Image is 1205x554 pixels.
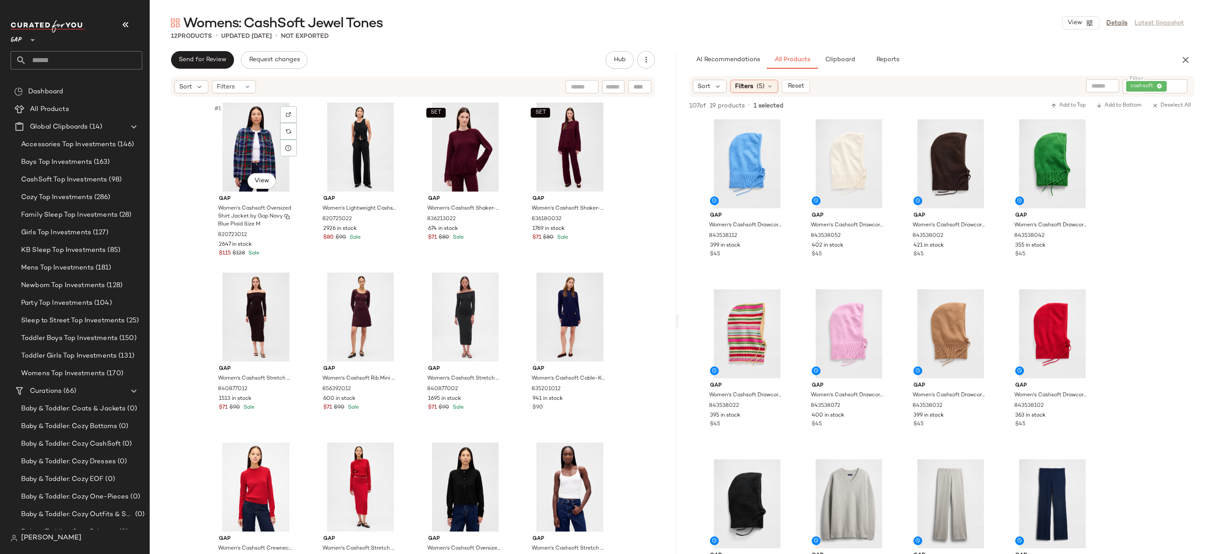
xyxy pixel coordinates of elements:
span: (85) [106,245,120,255]
span: Women's Cashsoft Stretch Midi Skirt by Gap Modern Red Size S [322,545,397,553]
span: [PERSON_NAME] [21,533,81,543]
span: 107 of [689,101,706,111]
span: Women's Cashsoft Stretch Off-Shoulder Midi Sweater Dress by Gap [PERSON_NAME] Size XS [218,375,292,383]
span: (146) [116,140,134,150]
img: cn60504980.jpg [421,443,510,532]
span: Women's Cashsoft Oversized Chunky Cardigan by Gap Black Tall Size L [427,545,502,553]
span: (0) [133,510,144,520]
span: Women's Cashsoft Drawcord Hood by Gap Ivory Beige Frost One Size [811,222,885,229]
span: 856392012 [322,385,351,393]
button: Request changes [241,51,307,69]
span: $45 [710,251,720,259]
span: Women's Cashsoft Oversized Shirt Jacket by Gap Navy Blue Plaid Size M [218,205,292,229]
span: Gap [812,382,886,390]
span: Girls Top Investments [21,228,91,238]
span: $71 [428,404,437,412]
button: Add to Top [1047,100,1089,111]
span: $45 [812,421,822,428]
img: cn60292284.jpg [703,119,791,208]
span: Women's Cashsoft Drawcord Hood by Gap Kola Nut Brown One Size [913,391,987,399]
img: cn60292322.jpg [906,119,995,208]
span: $90 [229,404,240,412]
span: KB Sleep Top Investments [21,245,106,255]
span: #1 [214,104,223,113]
span: $90 [336,234,346,242]
span: Gap [913,212,988,220]
span: Newborn Top Investments [21,281,105,291]
span: $80 [323,234,334,242]
span: Womens: CashSoft Jewel Tones [183,15,383,33]
img: svg%3e [11,535,18,542]
span: Reset [787,83,804,90]
span: Women's Cashsoft Drawcord Hood by Gap Sugar Pink One Size [811,391,885,399]
span: Gap [428,535,503,543]
span: Filters [735,82,753,91]
span: (286) [92,192,111,203]
span: $45 [1015,251,1025,259]
span: (66) [62,386,76,396]
span: Gap [1015,382,1090,390]
span: Women's Cashsoft Rib Mini Sweater Dress by Gap Burgundy Bordeaux Size XS [322,375,397,383]
span: Toddler Boys Top Investments [21,333,118,343]
img: cn60441620.jpg [212,443,300,532]
span: $115 [219,250,231,258]
span: Baby & Toddler: Cozy Outfits & Sets [21,510,133,520]
span: 400 in stock [812,412,844,420]
span: $71 [428,234,437,242]
span: Gap [812,212,886,220]
span: Gap [428,195,503,203]
span: 1 selected [754,101,784,111]
span: Gap [532,195,607,203]
span: • [748,102,750,110]
span: (0) [126,404,137,414]
span: All Products [30,104,69,114]
button: Send for Review [171,51,234,69]
span: (131) [117,351,134,361]
span: View [254,177,269,185]
span: (0) [117,421,128,432]
span: $45 [1015,421,1025,428]
span: Baby & Toddler: Cozy Bottoms [21,421,117,432]
span: (0) [103,474,115,484]
span: $128 [233,250,245,258]
span: Global Clipboards [30,122,88,132]
span: $90 [439,404,449,412]
span: Gap [323,535,398,543]
span: • [215,31,218,41]
span: Send for Review [178,56,226,63]
button: SET [426,108,446,118]
button: SET [531,108,550,118]
span: 843538072 [811,402,840,410]
span: Women's Cashsoft Stretch Crop Tank Top by Gap Ivory Beige Frost Tall Size S [532,545,606,553]
span: (128) [105,281,122,291]
span: GAP [11,30,22,46]
span: Baby & Toddler: Cozy EOF [21,474,103,484]
img: cn60292262.jpg [703,289,791,378]
span: (28) [118,210,132,220]
span: Dashboard [28,87,63,97]
img: cn60292276.jpg [805,289,893,378]
span: Sale [247,251,259,256]
span: 836213022 [427,215,456,223]
span: Toddler Girls Top Investments [21,351,117,361]
span: (150) [118,333,137,343]
span: Gap [219,365,293,373]
span: Boys Top Investments [21,157,92,167]
span: Gap [428,365,503,373]
img: cn60140125.jpg [212,273,300,362]
span: SET [430,110,441,116]
img: cn60163759.jpg [421,273,510,362]
span: $90 [532,404,543,412]
span: 843538032 [913,402,943,410]
span: Sleep to Street Top Investments [21,316,125,326]
img: cn60197339.jpg [525,443,614,532]
span: Mens Top Investments [21,263,94,273]
span: • [275,31,277,41]
span: (181) [94,263,111,273]
span: $80 [439,234,449,242]
img: cn60292266.jpg [1008,289,1097,378]
span: Women's Cashsoft Drawcord Hood by Gap Saratoga Green One Size [1014,222,1089,229]
span: 399 in stock [710,242,740,250]
span: 843538022 [709,402,739,410]
span: 1695 in stock [428,395,461,403]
